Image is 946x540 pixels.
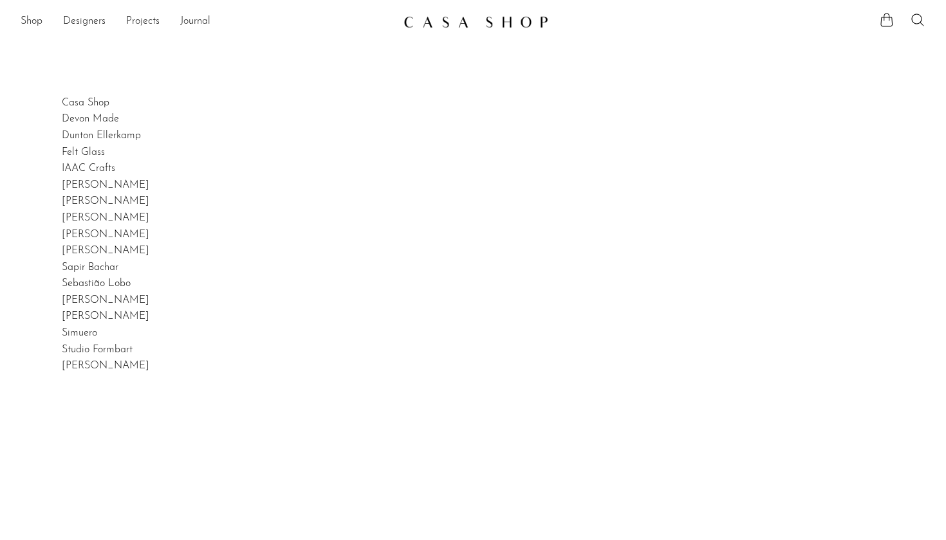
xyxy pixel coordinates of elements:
[62,230,149,240] a: [PERSON_NAME]
[62,262,118,273] a: Sapir Bachar
[62,246,149,256] a: [PERSON_NAME]
[62,196,149,206] a: [PERSON_NAME]
[21,14,42,30] a: Shop
[62,163,115,174] a: IAAC Crafts
[126,14,160,30] a: Projects
[21,11,393,33] nav: Desktop navigation
[62,114,119,124] a: Devon Made
[63,14,106,30] a: Designers
[62,98,109,108] a: Casa Shop
[180,14,210,30] a: Journal
[62,311,149,321] a: [PERSON_NAME]
[62,213,149,223] a: [PERSON_NAME]
[62,278,131,289] a: Sebastião Lobo
[62,295,149,305] a: [PERSON_NAME]
[21,11,393,33] ul: NEW HEADER MENU
[62,328,97,338] a: Simuero
[62,361,149,371] a: [PERSON_NAME]
[62,147,105,157] a: Felt Glass
[62,130,141,141] a: Dunton Ellerkamp
[62,180,149,190] a: [PERSON_NAME]
[62,345,133,355] a: Studio Formbart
